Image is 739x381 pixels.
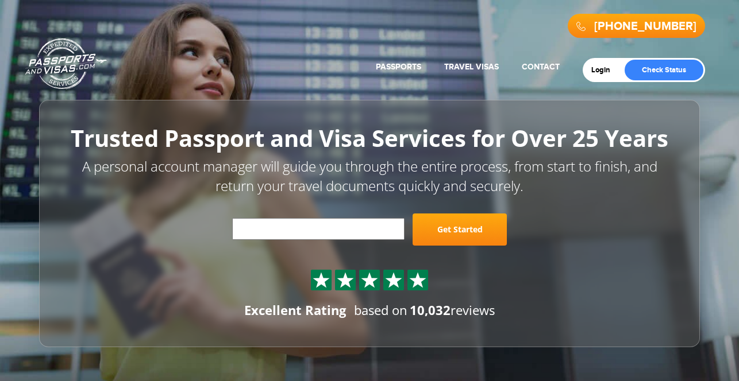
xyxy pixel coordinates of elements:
img: Sprite St [409,271,426,289]
p: A personal account manager will guide you through the entire process, from start to finish, and r... [65,157,674,196]
a: Get Started [413,213,507,246]
span: based on [354,301,407,318]
img: Sprite St [385,271,402,289]
a: Passports [376,62,421,72]
img: Sprite St [361,271,378,289]
span: reviews [410,301,495,318]
div: Excellent Rating [244,301,346,319]
a: Check Status [625,60,703,80]
strong: 10,032 [410,301,451,318]
a: [PHONE_NUMBER] [594,20,696,33]
a: Contact [522,62,560,72]
h1: Trusted Passport and Visa Services for Over 25 Years [65,126,674,151]
a: Login [591,65,618,75]
img: Sprite St [313,271,330,289]
a: Travel Visas [444,62,499,72]
a: Passports & [DOMAIN_NAME] [25,38,107,90]
img: Sprite St [337,271,354,289]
